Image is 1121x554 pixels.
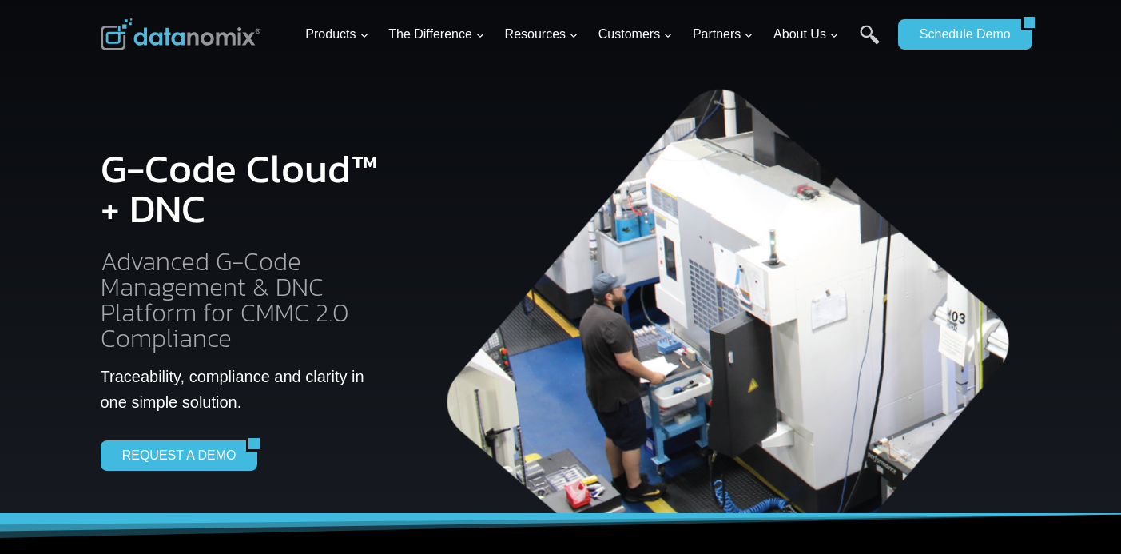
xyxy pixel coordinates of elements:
nav: Primary Navigation [299,9,890,61]
span: Partners [693,24,753,45]
img: Datanomix [101,18,260,50]
h1: G-Code Cloud™ + DNC [101,149,386,229]
a: Schedule Demo [898,19,1021,50]
a: Search [860,25,880,61]
h2: Advanced G-Code Management & DNC Platform for CMMC 2.0 Compliance [101,249,386,351]
span: Products [305,24,368,45]
a: REQUEST A DEMO [101,440,247,471]
span: Customers [598,24,673,45]
span: The Difference [388,24,485,45]
span: About Us [773,24,839,45]
span: Resources [505,24,578,45]
p: Traceability, compliance and clarity in one simple solution. [101,364,386,415]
